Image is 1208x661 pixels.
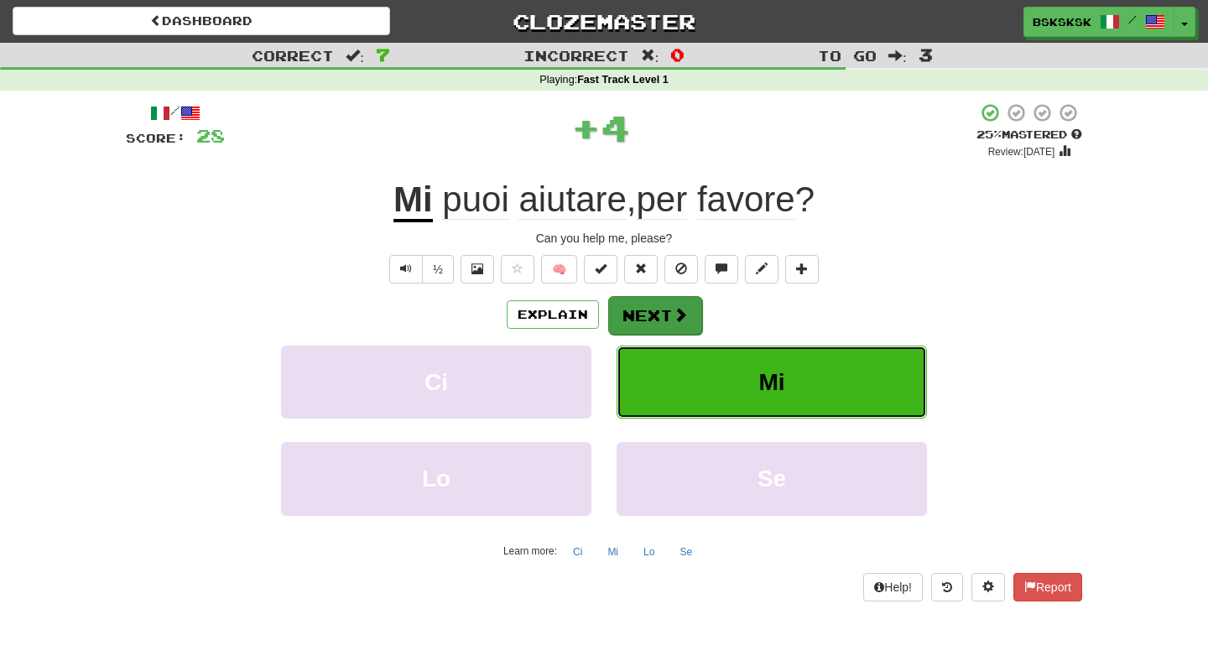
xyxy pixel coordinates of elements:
[584,255,617,284] button: Set this sentence to 100% Mastered (alt+m)
[1013,573,1082,601] button: Report
[1023,7,1174,37] a: bsksksk /
[461,255,494,284] button: Show image (alt+x)
[785,255,819,284] button: Add to collection (alt+a)
[670,539,701,565] button: Se
[976,128,1082,143] div: Mastered
[196,125,225,146] span: 28
[697,180,795,220] span: favore
[608,296,702,335] button: Next
[641,49,659,63] span: :
[541,255,577,284] button: 🧠
[571,102,601,153] span: +
[758,369,784,395] span: Mi
[705,255,738,284] button: Discuss sentence (alt+u)
[624,255,658,284] button: Reset to 0% Mastered (alt+r)
[1128,13,1137,25] span: /
[637,180,688,220] span: per
[664,255,698,284] button: Ignore sentence (alt+i)
[598,539,627,565] button: Mi
[564,539,591,565] button: Ci
[386,255,454,284] div: Text-to-speech controls
[281,346,591,419] button: Ci
[126,230,1082,247] div: Can you help me, please?
[393,180,433,222] u: Mi
[976,128,1002,141] span: 25 %
[376,44,390,65] span: 7
[863,573,923,601] button: Help!
[507,300,599,329] button: Explain
[442,180,508,220] span: puoi
[281,442,591,515] button: Lo
[415,7,793,36] a: Clozemaster
[422,466,450,492] span: Lo
[433,180,815,220] span: , ?
[577,74,669,86] strong: Fast Track Level 1
[126,131,186,145] span: Score:
[518,180,626,220] span: aiutare
[1033,14,1091,29] span: bsksksk
[988,146,1055,158] small: Review: [DATE]
[745,255,778,284] button: Edit sentence (alt+d)
[389,255,423,284] button: Play sentence audio (ctl+space)
[503,545,557,557] small: Learn more:
[758,466,786,492] span: Se
[346,49,364,63] span: :
[13,7,390,35] a: Dashboard
[501,255,534,284] button: Favorite sentence (alt+f)
[888,49,907,63] span: :
[617,442,927,515] button: Se
[422,255,454,284] button: ½
[601,107,630,148] span: 4
[670,44,685,65] span: 0
[617,346,927,419] button: Mi
[126,102,225,123] div: /
[634,539,664,565] button: Lo
[424,369,448,395] span: Ci
[523,47,629,64] span: Incorrect
[931,573,963,601] button: Round history (alt+y)
[252,47,334,64] span: Correct
[818,47,877,64] span: To go
[919,44,933,65] span: 3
